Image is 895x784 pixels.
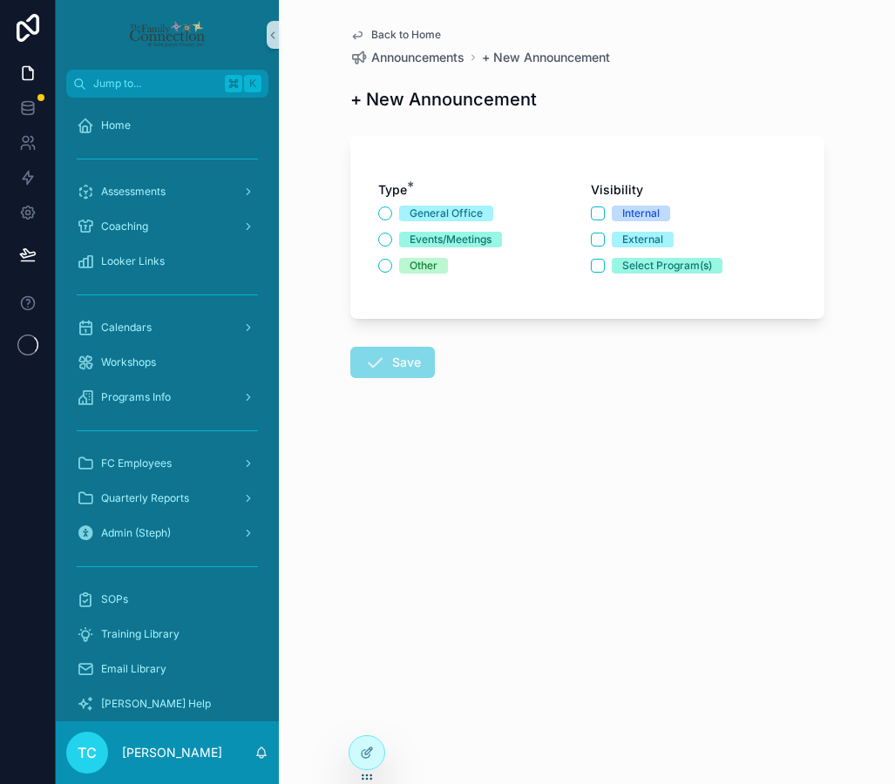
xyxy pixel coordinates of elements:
a: Calendars [66,312,268,343]
a: Assessments [66,176,268,207]
a: Announcements [350,49,464,66]
div: Events/Meetings [410,232,492,247]
a: Coaching [66,211,268,242]
span: Jump to... [93,77,218,91]
div: Select Program(s) [622,258,712,274]
a: FC Employees [66,448,268,479]
a: Back to Home [350,28,441,42]
span: Coaching [101,220,148,233]
a: [PERSON_NAME] Help [66,688,268,720]
span: Workshops [101,355,156,369]
div: External [622,232,663,247]
span: Home [101,118,131,132]
a: Programs Info [66,382,268,413]
div: Other [410,258,437,274]
a: Looker Links [66,246,268,277]
span: Training Library [101,627,180,641]
span: Calendars [101,321,152,335]
a: Email Library [66,653,268,685]
span: [PERSON_NAME] Help [101,697,211,711]
span: Admin (Steph) [101,526,171,540]
img: App logo [128,21,206,49]
span: SOPs [101,592,128,606]
div: General Office [410,206,483,221]
a: Training Library [66,618,268,650]
a: SOPs [66,584,268,615]
span: TC [78,742,97,763]
p: [PERSON_NAME] [122,744,222,761]
span: Back to Home [371,28,441,42]
span: Type [378,182,407,197]
span: Visibility [591,182,643,197]
a: + New Announcement [482,49,610,66]
a: Workshops [66,347,268,378]
h1: + New Announcement [350,87,537,112]
a: Quarterly Reports [66,483,268,514]
span: Email Library [101,662,166,676]
span: Quarterly Reports [101,491,189,505]
span: K [246,77,260,91]
span: FC Employees [101,456,172,470]
a: Home [66,110,268,141]
span: Looker Links [101,254,165,268]
div: Internal [622,206,660,221]
span: Announcements [371,49,464,66]
span: Programs Info [101,390,171,404]
button: Jump to...K [66,70,268,98]
span: Assessments [101,185,166,199]
div: scrollable content [56,98,279,721]
a: Admin (Steph) [66,517,268,549]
